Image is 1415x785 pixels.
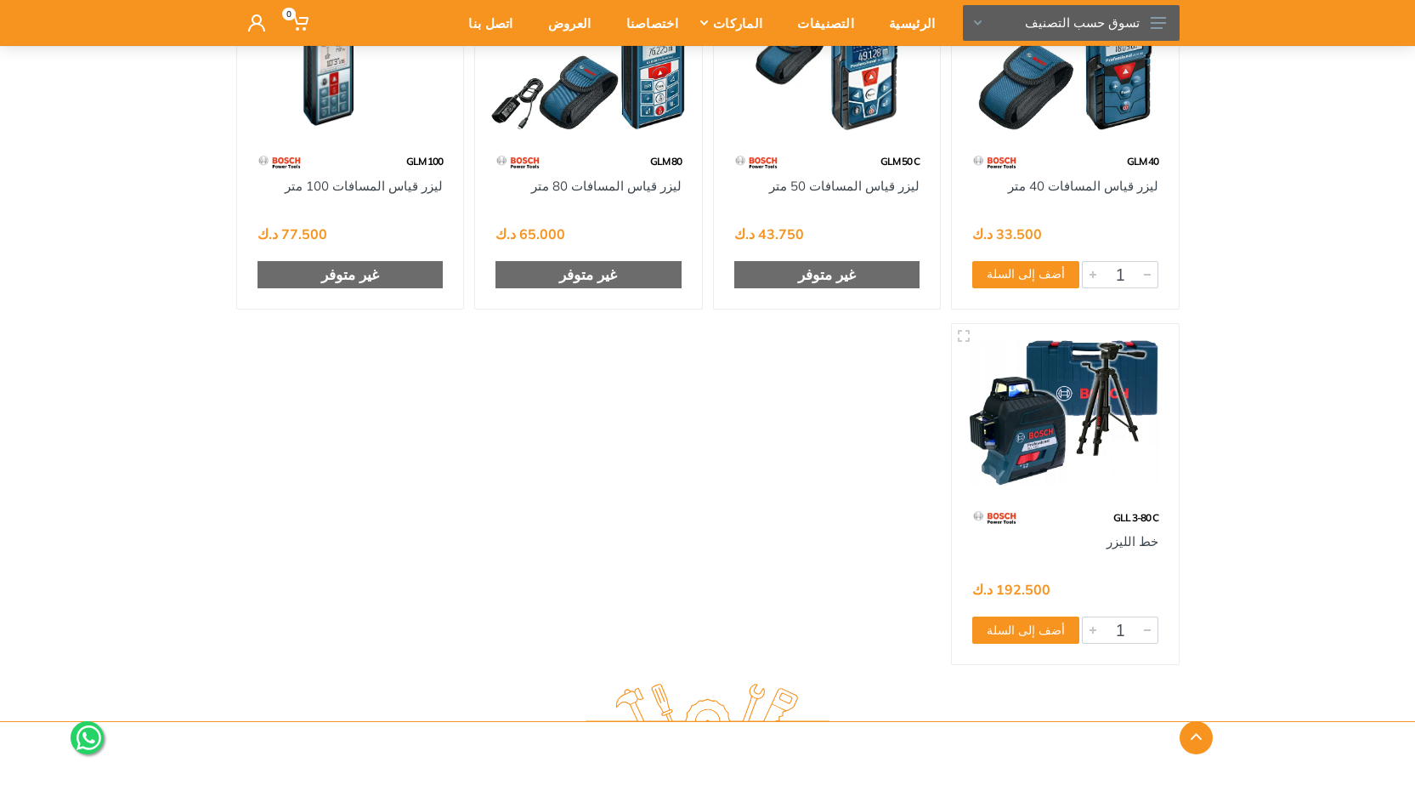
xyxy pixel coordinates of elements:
div: اختصاصنا [603,5,690,41]
img: 55.webp [972,503,1017,532]
img: 55.webp [258,147,303,177]
button: تسوق حسب التصنيف [963,5,1180,41]
img: Royal Tools - خط الليزر [967,339,1163,486]
button: أضف إلى السلة [972,617,1079,644]
img: 55.webp [734,147,779,177]
div: الماركات [690,5,774,41]
span: GLM 100 [406,155,443,168]
div: الرئيسية [866,5,947,41]
img: 55.webp [972,147,1017,177]
button: أضف إلى السلة [972,261,1079,288]
span: GLL 3-80 C [1113,511,1158,524]
div: التصنيفات [774,5,866,41]
span: GLM 50 C [880,155,920,168]
a: ليزر قياس المسافات 50 متر [769,178,920,194]
span: 0 [282,8,296,20]
div: 65.000 د.ك [495,227,565,241]
div: 33.500 د.ك [972,227,1042,241]
span: GLM 80 [650,155,682,168]
div: 77.500 د.ك [258,227,327,241]
div: 192.500 د.ك [972,583,1050,596]
img: 55.webp [495,147,541,177]
div: غير متوفر [734,261,920,288]
a: ليزر قياس المسافات 80 متر [531,178,682,194]
div: غير متوفر [495,261,682,288]
div: غير متوفر [258,261,444,288]
a: ليزر قياس المسافات 40 متر [1008,178,1158,194]
a: ليزر قياس المسافات 100 متر [285,178,443,194]
div: 43.750 د.ك [734,227,804,241]
span: GLM 40 [1127,155,1158,168]
div: العروض [525,5,603,41]
a: خط الليزر [1107,533,1158,549]
div: اتصل بنا [445,5,524,41]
